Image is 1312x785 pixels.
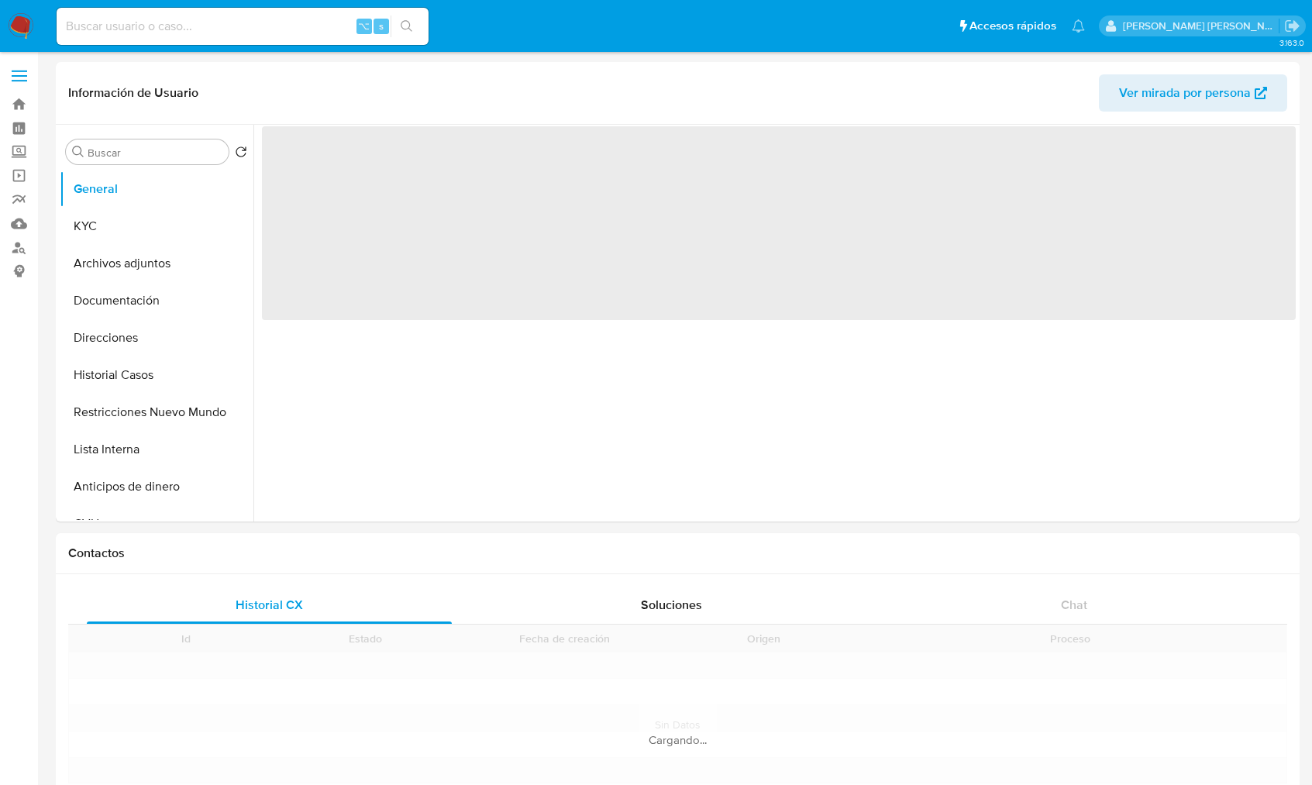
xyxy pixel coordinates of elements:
[60,394,253,431] button: Restricciones Nuevo Mundo
[1284,18,1300,34] a: Salir
[969,18,1056,34] span: Accesos rápidos
[68,85,198,101] h1: Información de Usuario
[60,505,253,542] button: CVU
[68,546,1287,561] h1: Contactos
[1072,19,1085,33] a: Notificaciones
[60,170,253,208] button: General
[88,146,222,160] input: Buscar
[60,431,253,468] button: Lista Interna
[1099,74,1287,112] button: Ver mirada por persona
[262,126,1296,320] span: ‌
[60,319,253,356] button: Direcciones
[1123,19,1279,33] p: jian.marin@mercadolibre.com
[57,16,429,36] input: Buscar usuario o caso...
[641,596,702,614] span: Soluciones
[358,19,370,33] span: ⌥
[1061,596,1087,614] span: Chat
[68,732,1287,748] div: Cargando...
[60,245,253,282] button: Archivos adjuntos
[60,356,253,394] button: Historial Casos
[235,146,247,163] button: Volver al orden por defecto
[1119,74,1251,112] span: Ver mirada por persona
[391,15,422,37] button: search-icon
[236,596,303,614] span: Historial CX
[379,19,384,33] span: s
[60,468,253,505] button: Anticipos de dinero
[60,208,253,245] button: KYC
[72,146,84,158] button: Buscar
[60,282,253,319] button: Documentación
